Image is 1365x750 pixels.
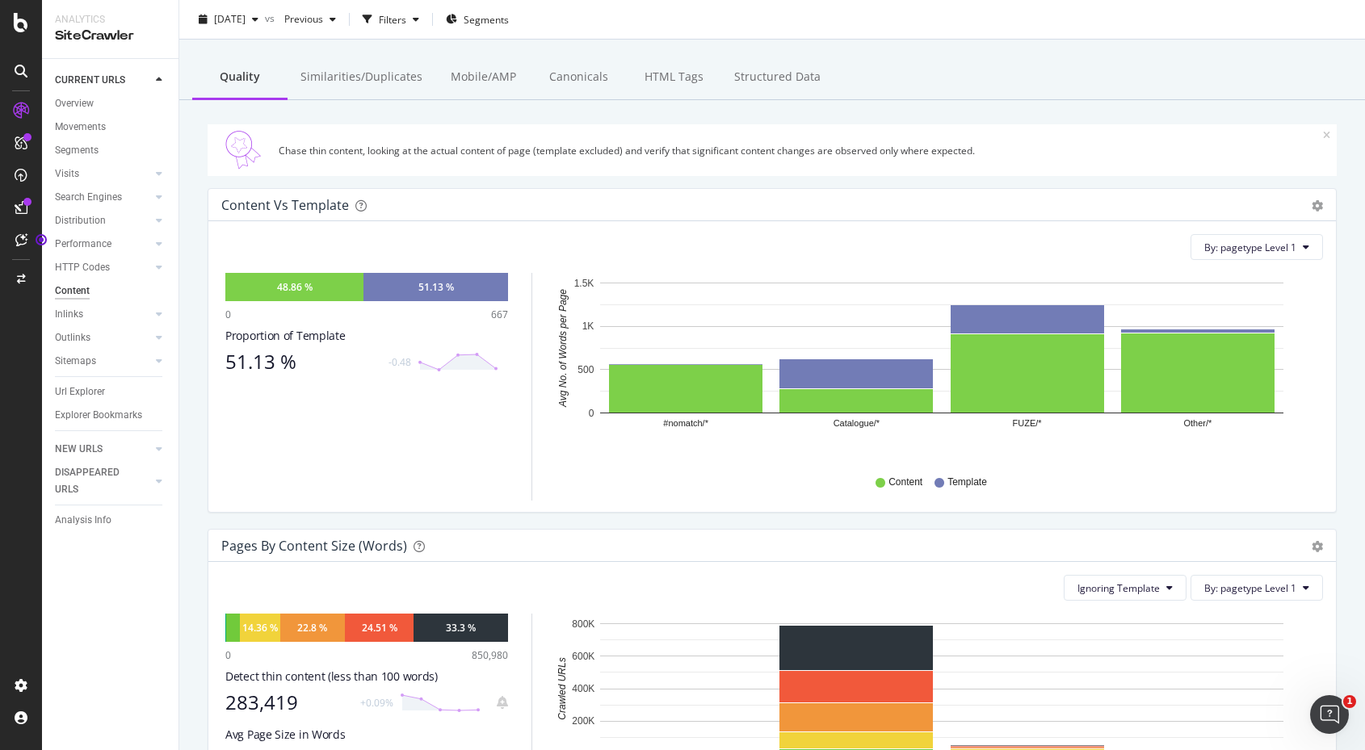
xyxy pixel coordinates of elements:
a: Explorer Bookmarks [55,407,167,424]
a: CURRENT URLS [55,72,151,89]
div: Pages by Content Size (Words) [221,538,407,554]
div: Distribution [55,212,106,229]
div: Sitemaps [55,353,96,370]
div: 14.36 % [242,621,278,635]
button: [DATE] [192,6,265,32]
div: HTTP Codes [55,259,110,276]
div: Canonicals [531,56,626,100]
button: Filters [356,6,426,32]
text: Catalogue/* [834,419,880,429]
text: Other/* [1183,419,1212,429]
a: Content [55,283,167,300]
text: 400K [572,683,594,694]
div: HTML Tags [626,56,721,100]
div: DISAPPEARED URLS [55,464,136,498]
div: Proportion of Template [225,328,508,344]
text: 1.5K [574,278,594,289]
text: #nomatch/* [663,419,708,429]
a: DISAPPEARED URLS [55,464,151,498]
text: 1K [582,321,594,333]
a: Distribution [55,212,151,229]
a: Performance [55,236,151,253]
div: 850,980 [472,648,508,662]
div: SiteCrawler [55,27,166,45]
div: 0 [225,648,231,662]
text: 600K [572,651,594,662]
span: 2025 Sep. 21st [214,12,246,26]
button: Ignoring Template [1064,575,1186,601]
div: Avg Page Size in Words [225,727,508,743]
div: gear [1312,200,1323,212]
a: Outlinks [55,329,151,346]
div: 24.51 % [362,621,397,635]
span: vs [265,10,278,24]
div: Outlinks [55,329,90,346]
div: Movements [55,119,106,136]
a: Sitemaps [55,353,151,370]
button: By: pagetype Level 1 [1191,575,1323,601]
a: Visits [55,166,151,182]
div: Explorer Bookmarks [55,407,142,424]
text: FUZE/* [1013,419,1043,429]
div: 283,419 [225,691,351,714]
a: Overview [55,95,167,112]
span: By: pagetype Level 1 [1204,581,1296,595]
div: Content vs Template [221,197,349,213]
div: +0.09% [360,696,393,710]
span: Template [947,476,987,489]
div: CURRENT URLS [55,72,125,89]
a: Analysis Info [55,512,167,529]
button: Previous [278,6,342,32]
div: Detect thin content (less than 100 words) [225,668,508,685]
div: Url Explorer [55,383,105,400]
text: 200K [572,716,594,727]
div: 51.13 % [225,350,379,373]
span: 1 [1343,695,1356,708]
text: Crawled URLs [556,658,568,720]
div: -0.48 [388,355,411,369]
div: Inlinks [55,306,83,323]
a: NEW URLS [55,441,151,458]
span: Ignoring Template [1077,581,1160,595]
div: Filters [379,12,406,26]
button: Segments [439,6,515,32]
span: Previous [278,12,323,26]
div: Search Engines [55,189,122,206]
div: Similarities/Duplicates [288,56,435,100]
a: Search Engines [55,189,151,206]
div: Analysis Info [55,512,111,529]
a: Movements [55,119,167,136]
div: 22.8 % [297,621,327,635]
a: Inlinks [55,306,151,323]
span: Segments [464,12,509,26]
div: Chase thin content, looking at the actual content of page (template excluded) and verify that sig... [279,144,1323,157]
a: HTTP Codes [55,259,151,276]
iframe: Intercom live chat [1310,695,1349,734]
div: NEW URLS [55,441,103,458]
div: Structured Data [721,56,834,100]
button: By: pagetype Level 1 [1191,234,1323,260]
div: Overview [55,95,94,112]
a: Segments [55,142,167,159]
div: Content [55,283,90,300]
span: Content [888,476,922,489]
text: 800K [572,618,594,630]
div: 51.13 % [418,280,454,294]
svg: A chart. [552,273,1311,460]
span: By: pagetype Level 1 [1204,241,1296,254]
text: 500 [577,364,594,375]
div: Quality [192,56,288,100]
div: Performance [55,236,111,253]
div: 48.86 % [277,280,313,294]
div: Mobile/AMP [435,56,531,100]
div: 0 [225,308,231,321]
div: Visits [55,166,79,182]
div: gear [1312,541,1323,552]
img: Quality [214,131,272,170]
div: Analytics [55,13,166,27]
text: Avg No. of Words per Page [557,289,569,408]
text: 0 [589,408,594,419]
div: Tooltip anchor [34,233,48,247]
div: Segments [55,142,99,159]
